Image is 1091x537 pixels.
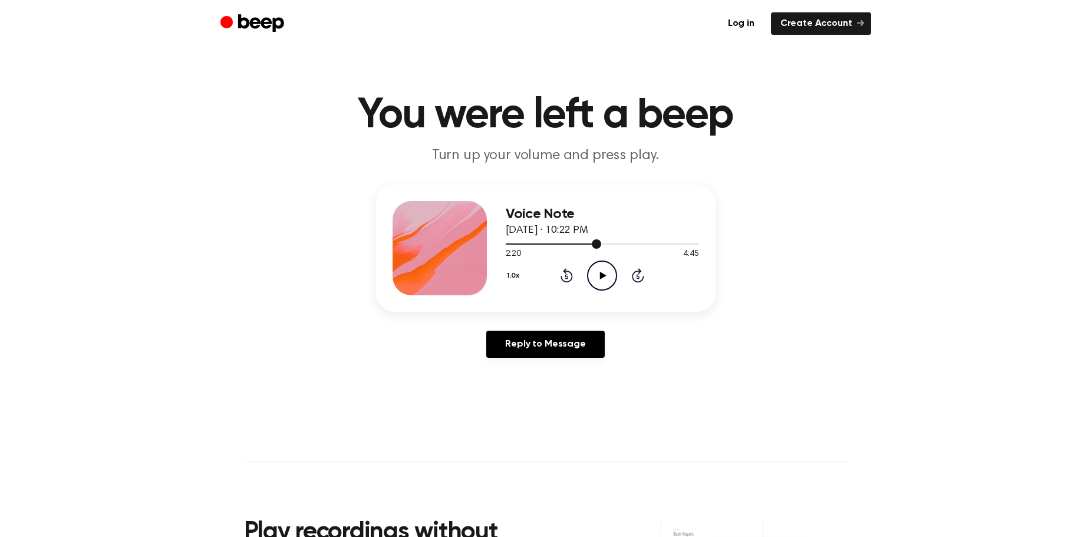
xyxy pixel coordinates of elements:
h1: You were left a beep [244,94,848,137]
span: 2:20 [506,248,521,261]
button: 1.0x [506,266,524,286]
a: Log in [718,12,764,35]
a: Create Account [771,12,871,35]
a: Beep [220,12,287,35]
span: [DATE] · 10:22 PM [506,225,588,236]
p: Turn up your volume and press play. [319,146,772,166]
span: 4:45 [683,248,698,261]
h3: Voice Note [506,206,699,222]
a: Reply to Message [486,331,604,358]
